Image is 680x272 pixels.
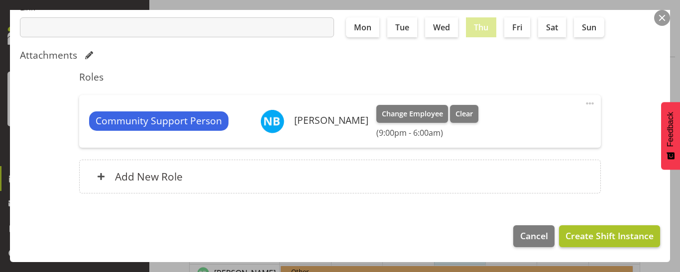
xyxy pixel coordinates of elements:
button: Feedback - Show survey [661,102,680,170]
label: Sun [574,17,604,37]
label: Wed [425,17,458,37]
h6: Add New Role [115,170,183,183]
span: Community Support Person [96,114,222,128]
label: Sat [538,17,566,37]
label: Mon [346,17,379,37]
img: nena-barwell11370.jpg [260,109,284,133]
h6: (9:00pm - 6:00am) [376,128,478,138]
label: Thu [466,17,496,37]
button: Create Shift Instance [559,225,660,247]
button: Clear [450,105,478,123]
span: Create Shift Instance [566,229,654,242]
h6: [PERSON_NAME] [294,115,368,126]
span: Change Employee [382,108,443,119]
label: Tue [387,17,417,37]
label: Fri [504,17,530,37]
span: Feedback [666,112,675,147]
h5: Attachments [20,49,77,61]
span: Clear [455,108,473,119]
button: Change Employee [376,105,449,123]
span: Cancel [520,229,548,242]
button: Cancel [513,225,554,247]
h5: Roles [79,71,601,83]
